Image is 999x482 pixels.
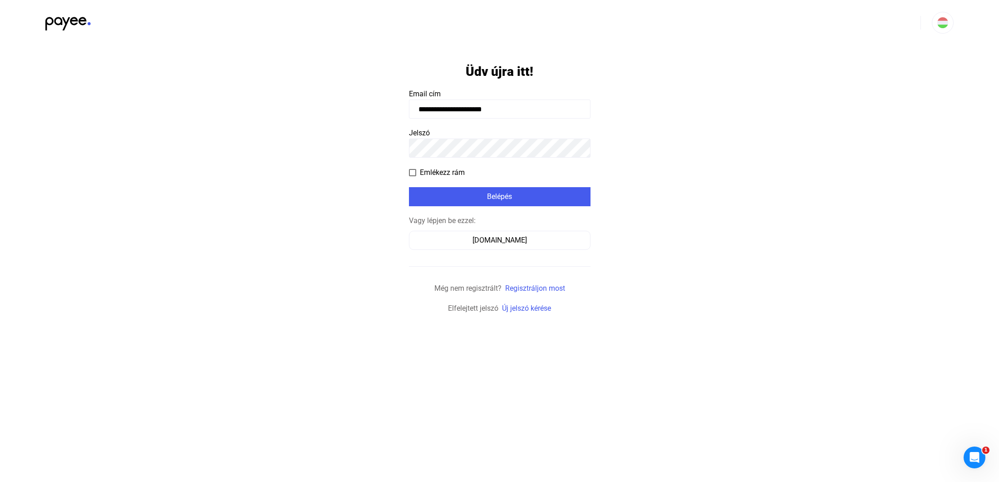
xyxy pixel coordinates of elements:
[409,231,591,250] button: [DOMAIN_NAME]
[502,304,551,313] a: Új jelszó kérése
[420,167,465,178] span: Emlékezz rám
[409,129,430,137] span: Jelszó
[964,447,985,468] iframe: Intercom live chat
[982,447,989,454] span: 1
[466,64,533,80] h1: Üdv újra itt!
[409,215,591,226] div: Vagy lépjen be ezzel:
[45,12,91,30] img: black-payee-blue-dot.svg
[412,191,588,202] div: Belépés
[932,12,954,34] button: HU
[448,304,498,313] span: Elfelejtett jelszó
[409,187,591,206] button: Belépés
[409,236,591,244] a: [DOMAIN_NAME]
[505,284,565,293] a: Regisztráljon most
[434,284,502,293] span: Még nem regisztrált?
[409,89,441,98] span: Email cím
[412,235,587,246] div: [DOMAIN_NAME]
[937,17,948,28] img: HU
